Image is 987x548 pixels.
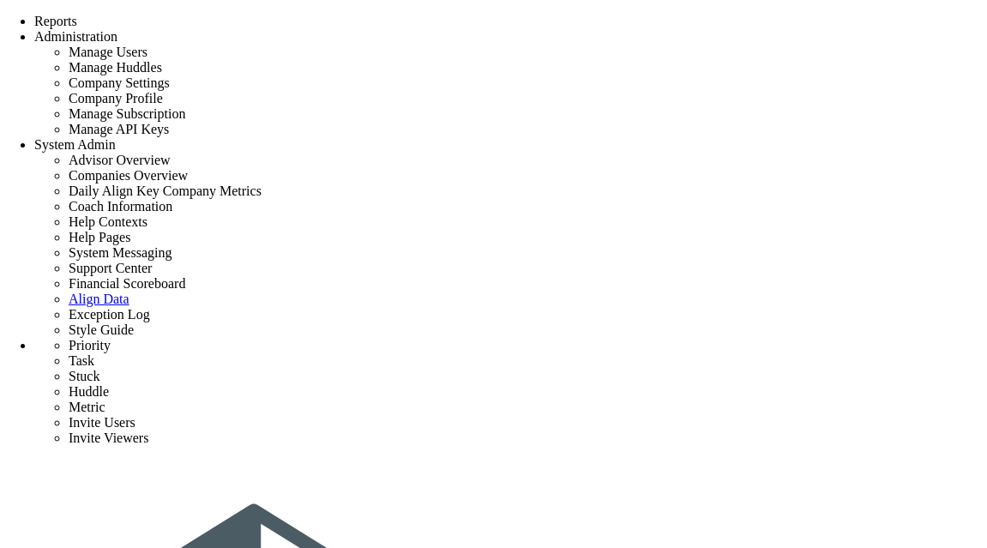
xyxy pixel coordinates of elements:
span: Companies Overview [69,168,188,183]
span: Advisor Overview [69,153,171,167]
span: Manage API Keys [69,122,169,136]
span: Coach Information [69,199,172,214]
span: Priority [69,338,111,352]
span: Exception Log [69,307,150,322]
span: Manage Subscription [69,106,185,121]
span: Manage Users [69,45,147,59]
span: Reports [34,14,77,28]
span: Style Guide [69,322,134,337]
span: Manage Huddles [69,60,162,75]
span: Financial Scoreboard [69,276,185,291]
span: Support Center [69,261,152,275]
span: Invite Users [69,415,135,430]
span: Company Settings [69,75,170,90]
span: System Admin [34,137,116,152]
span: Administration [34,29,117,44]
span: Help Contexts [69,214,147,229]
span: Stuck [69,369,99,383]
span: Invite Viewers [69,431,148,445]
span: Metric [69,400,105,414]
span: Huddle [69,384,109,399]
a: Align Data [69,292,129,306]
span: System Messaging [69,245,172,260]
span: Daily Align Key Company Metrics [69,184,262,198]
span: Task [69,353,94,368]
span: Company Profile [69,91,163,105]
span: Help Pages [69,230,130,244]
